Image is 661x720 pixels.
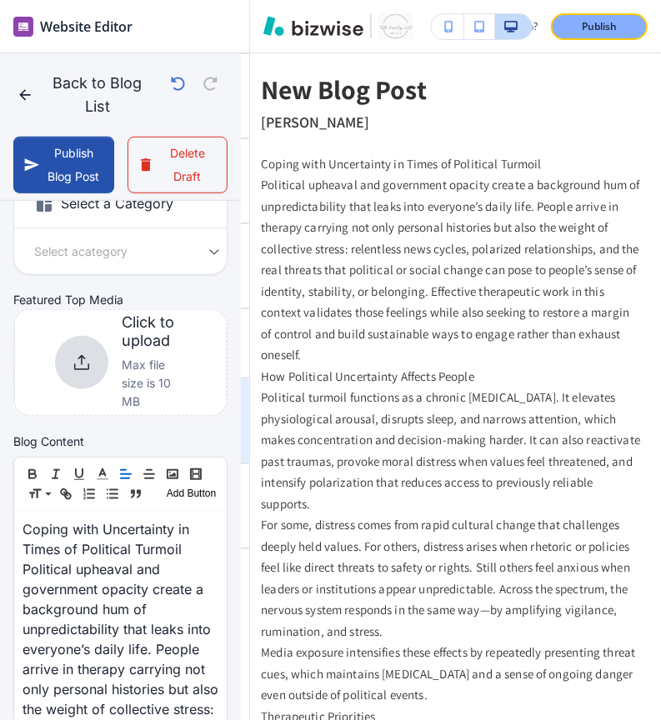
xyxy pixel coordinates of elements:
div: Featured Top MediaClick to uploadMax file size is 10 MB [13,292,228,415]
h6: Click to upload [122,313,186,349]
p: How Political Uncertainty Affects People [261,366,641,387]
h6: Select a Category [14,187,227,228]
p: Coping with Uncertainty in Times of Political Turmoil [261,153,641,175]
p: Coping with Uncertainty in Times of Political Turmoil [23,519,218,559]
span: Select a category [34,242,128,261]
img: editor icon [13,17,33,37]
button: Delete Draft [128,137,228,193]
h2: Website Editor [40,17,133,37]
h3: [PERSON_NAME] [261,112,369,133]
button: Publish Blog Post [13,137,114,193]
p: Media exposure intensifies these effects by repeatedly presenting threat cues, which maintains [M... [261,642,641,706]
button: Add Button [163,484,220,504]
img: Your Logo [378,13,413,40]
p: For some, distress comes from rapid cultural change that challenges deeply held values. For other... [261,514,641,642]
img: Bizwise Logo [263,16,363,36]
button: Publish [551,13,648,40]
p: Political upheaval and government opacity create a background hum of unpredictability that leaks ... [261,174,641,366]
h2: Blog Content [13,432,84,450]
p: Max file size is 10 MB [122,356,186,411]
p: Political turmoil functions as a chronic [MEDICAL_DATA]. It elevates physiological arousal, disru... [261,387,641,514]
h2: New Blog Post [261,73,427,105]
p: Publish [582,19,617,34]
button: Back to Blog List [13,67,161,123]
